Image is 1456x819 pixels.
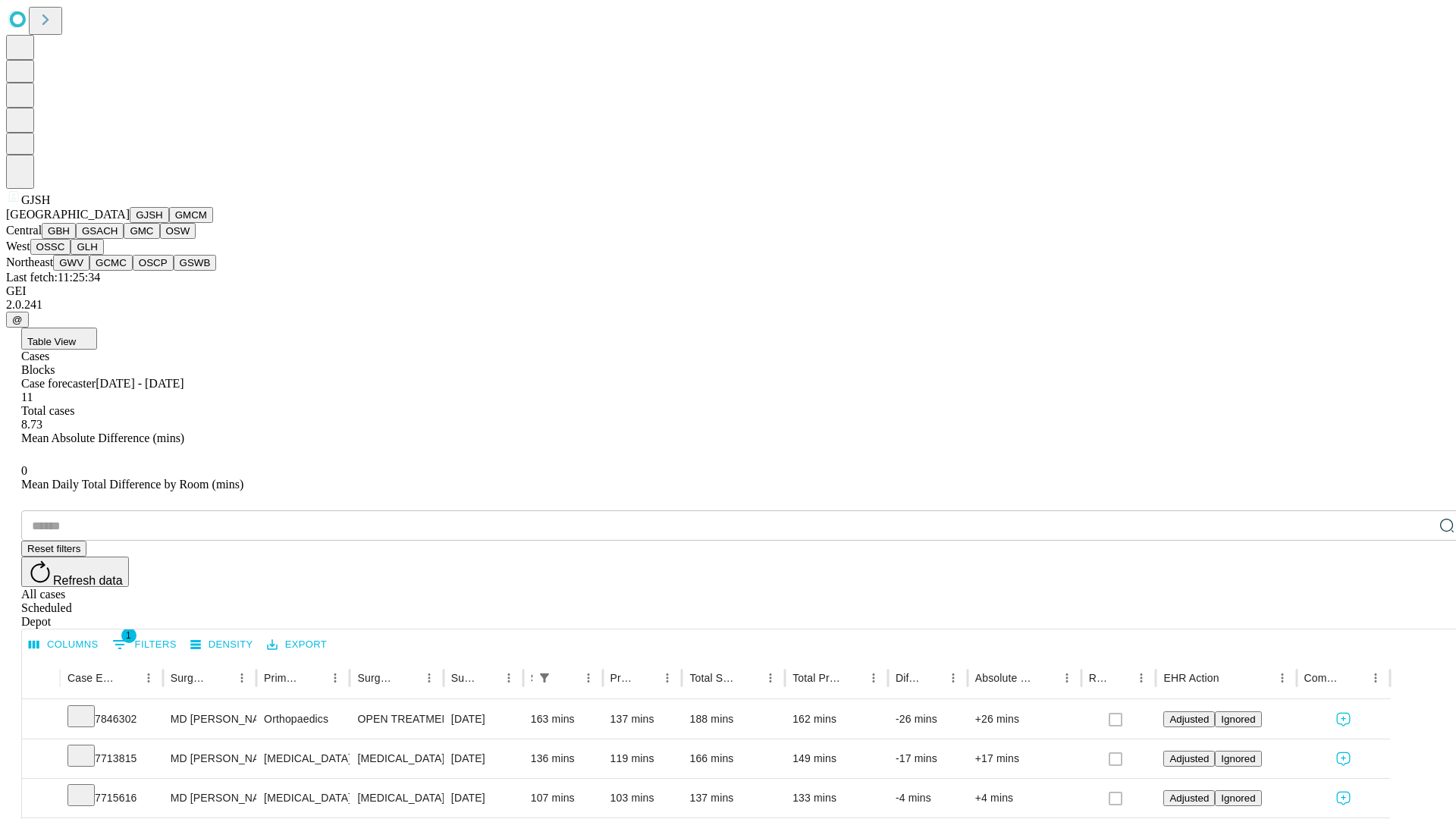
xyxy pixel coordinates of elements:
[30,786,52,812] button: Expand
[6,298,1450,312] div: 2.0.241
[1169,714,1209,725] span: Adjusted
[21,391,33,403] span: 11
[187,633,257,657] button: Density
[1272,667,1293,689] button: Menu
[451,700,516,739] div: [DATE]
[6,224,42,237] span: Central
[610,779,675,817] div: 103 mins
[6,271,100,284] span: Last fetch: 11:25:34
[689,739,777,778] div: 166 mins
[1056,667,1078,689] button: Menu
[477,667,498,689] button: Sort
[133,255,174,271] button: OSCP
[264,672,302,684] div: Primary Service
[975,700,1074,739] div: +26 mins
[975,779,1074,817] div: +4 mins
[610,672,635,684] div: Predicted In Room Duration
[863,667,884,689] button: Menu
[42,223,76,239] button: GBH
[27,336,76,347] span: Table View
[739,667,760,689] button: Sort
[357,700,435,739] div: OPEN TREATMENT [MEDICAL_DATA]
[264,739,342,778] div: [MEDICAL_DATA]
[96,377,184,390] span: [DATE] - [DATE]
[67,739,155,778] div: 7713815
[1365,667,1386,689] button: Menu
[842,667,863,689] button: Sort
[921,667,943,689] button: Sort
[689,700,777,739] div: 188 mins
[610,700,675,739] div: 137 mins
[117,667,138,689] button: Sort
[169,207,213,223] button: GMCM
[108,632,180,657] button: Show filters
[1221,753,1255,764] span: Ignored
[975,739,1074,778] div: +17 mins
[1215,790,1261,806] button: Ignored
[531,779,595,817] div: 107 mins
[557,667,578,689] button: Sort
[30,239,71,255] button: OSSC
[303,667,325,689] button: Sort
[210,667,231,689] button: Sort
[12,314,23,325] span: @
[760,667,781,689] button: Menu
[171,672,209,684] div: Surgeon Name
[397,667,419,689] button: Sort
[21,377,96,390] span: Case forecaster
[71,239,103,255] button: GLH
[1215,751,1261,767] button: Ignored
[1221,714,1255,725] span: Ignored
[264,700,342,739] div: Orthopaedics
[531,739,595,778] div: 136 mins
[419,667,440,689] button: Menu
[174,255,217,271] button: GSWB
[21,431,184,444] span: Mean Absolute Difference (mins)
[610,739,675,778] div: 119 mins
[1304,672,1342,684] div: Comments
[30,707,52,733] button: Expand
[534,667,555,689] div: 1 active filter
[896,672,920,684] div: Difference
[76,223,124,239] button: GSACH
[1035,667,1056,689] button: Sort
[121,628,136,643] span: 1
[451,779,516,817] div: [DATE]
[6,284,1450,298] div: GEI
[531,700,595,739] div: 163 mins
[21,193,50,206] span: GJSH
[792,739,880,778] div: 149 mins
[357,739,435,778] div: [MEDICAL_DATA]
[21,464,27,477] span: 0
[1163,751,1215,767] button: Adjusted
[6,312,29,328] button: @
[30,746,52,773] button: Expand
[67,700,155,739] div: 7846302
[1163,711,1215,727] button: Adjusted
[1169,792,1209,804] span: Adjusted
[171,779,249,817] div: MD [PERSON_NAME]
[21,418,42,431] span: 8.73
[1221,792,1255,804] span: Ignored
[67,672,115,684] div: Case Epic Id
[1131,667,1152,689] button: Menu
[1109,667,1131,689] button: Sort
[534,667,555,689] button: Show filters
[27,543,80,554] span: Reset filters
[943,667,964,689] button: Menu
[264,779,342,817] div: [MEDICAL_DATA]
[21,478,243,491] span: Mean Daily Total Difference by Room (mins)
[1163,672,1219,684] div: EHR Action
[896,779,960,817] div: -4 mins
[263,633,331,657] button: Export
[231,667,253,689] button: Menu
[53,574,123,587] span: Refresh data
[25,633,102,657] button: Select columns
[124,223,159,239] button: GMC
[689,672,737,684] div: Total Scheduled Duration
[6,240,30,253] span: West
[896,739,960,778] div: -17 mins
[67,779,155,817] div: 7715616
[6,208,130,221] span: [GEOGRAPHIC_DATA]
[21,541,86,557] button: Reset filters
